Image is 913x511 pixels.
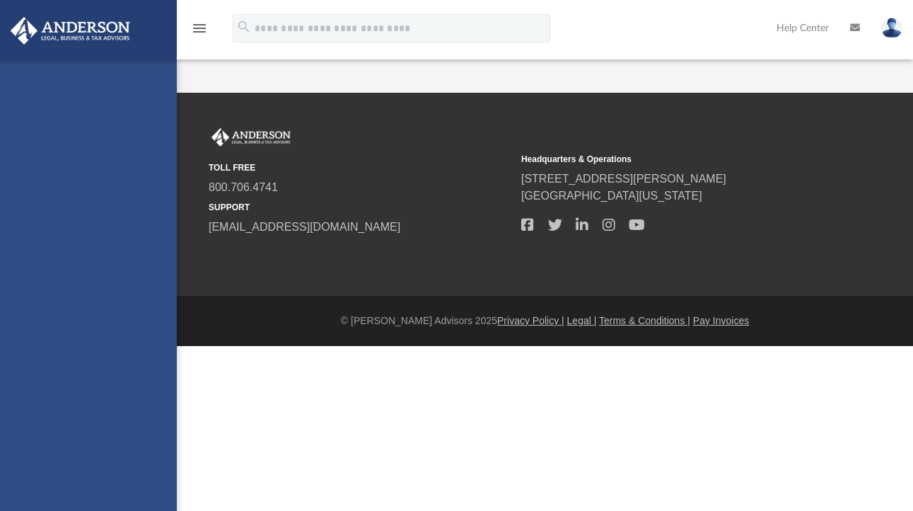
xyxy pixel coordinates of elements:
a: Privacy Policy | [497,315,564,326]
small: Headquarters & Operations [521,153,824,166]
small: SUPPORT [209,201,511,214]
a: 800.706.4741 [209,181,278,193]
a: [EMAIL_ADDRESS][DOMAIN_NAME] [209,221,400,233]
img: Anderson Advisors Platinum Portal [209,128,293,147]
i: menu [191,20,208,37]
i: search [236,19,252,35]
div: © [PERSON_NAME] Advisors 2025 [177,314,913,328]
a: Pay Invoices [693,315,749,326]
img: User Pic [881,18,902,38]
a: Legal | [567,315,597,326]
a: menu [191,27,208,37]
img: Anderson Advisors Platinum Portal [6,17,134,45]
a: [GEOGRAPHIC_DATA][US_STATE] [521,190,702,202]
a: [STREET_ADDRESS][PERSON_NAME] [521,173,726,185]
a: Terms & Conditions | [599,315,690,326]
small: TOLL FREE [209,161,511,174]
